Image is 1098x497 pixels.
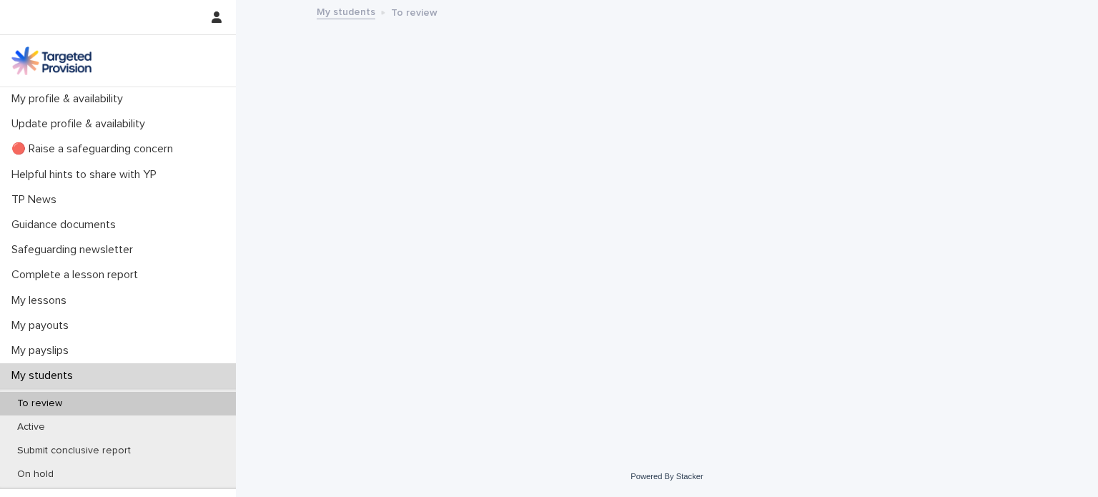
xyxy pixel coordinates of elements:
p: On hold [6,468,65,481]
p: To review [391,4,437,19]
img: M5nRWzHhSzIhMunXDL62 [11,46,91,75]
p: My profile & availability [6,92,134,106]
p: My students [6,369,84,383]
p: My lessons [6,294,78,307]
p: My payslips [6,344,80,358]
p: Helpful hints to share with YP [6,168,168,182]
p: Complete a lesson report [6,268,149,282]
a: Powered By Stacker [630,472,703,481]
p: Update profile & availability [6,117,157,131]
p: Active [6,421,56,433]
a: My students [317,3,375,19]
p: My payouts [6,319,80,333]
p: Guidance documents [6,218,127,232]
p: Safeguarding newsletter [6,243,144,257]
p: TP News [6,193,68,207]
p: To review [6,398,74,410]
p: 🔴 Raise a safeguarding concern [6,142,184,156]
p: Submit conclusive report [6,445,142,457]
